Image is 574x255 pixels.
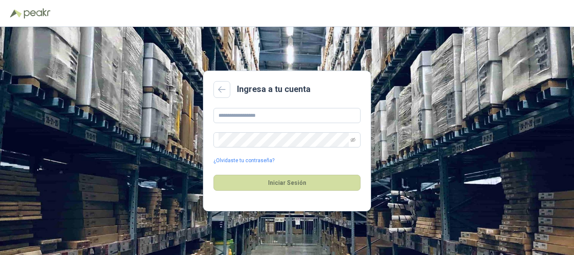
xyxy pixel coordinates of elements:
a: ¿Olvidaste tu contraseña? [213,157,274,165]
img: Peakr [24,8,50,18]
button: Iniciar Sesión [213,175,361,191]
img: Logo [10,9,22,18]
h2: Ingresa a tu cuenta [237,83,311,96]
span: eye-invisible [350,137,355,142]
